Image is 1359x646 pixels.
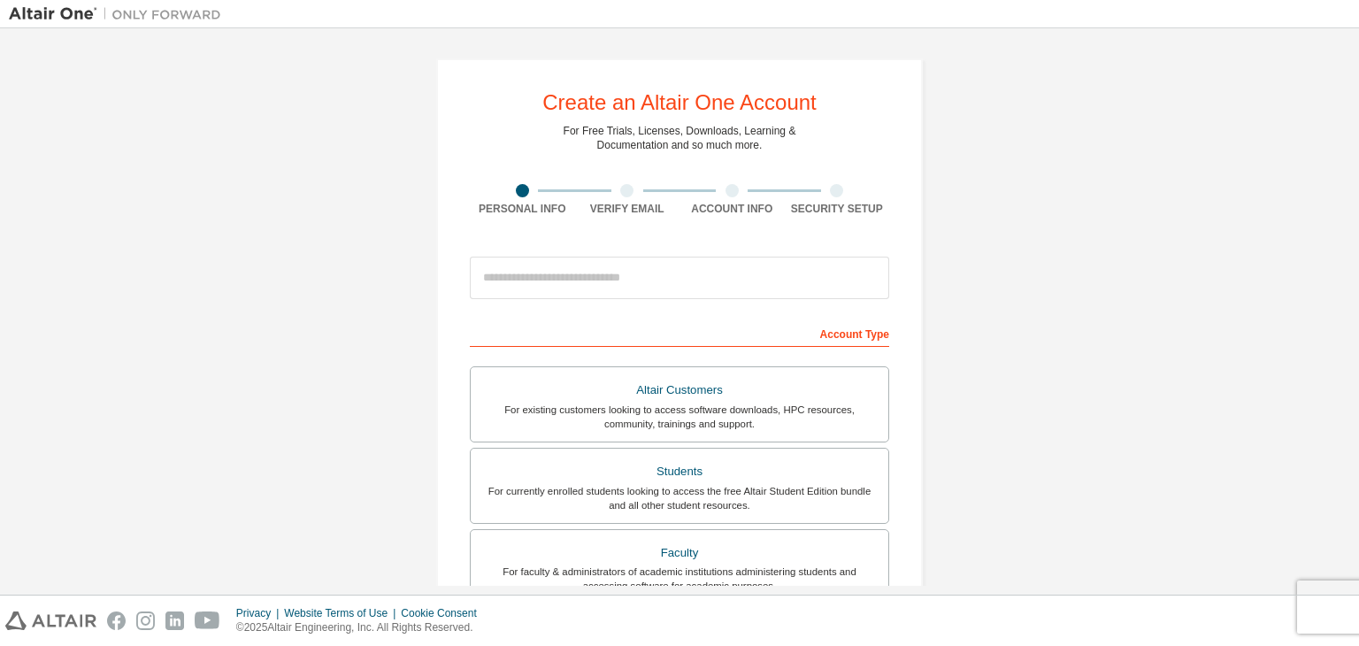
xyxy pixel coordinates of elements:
[470,319,889,347] div: Account Type
[481,403,878,431] div: For existing customers looking to access software downloads, HPC resources, community, trainings ...
[236,606,284,620] div: Privacy
[679,202,785,216] div: Account Info
[481,484,878,512] div: For currently enrolled students looking to access the free Altair Student Edition bundle and all ...
[481,459,878,484] div: Students
[236,620,488,635] p: © 2025 Altair Engineering, Inc. All Rights Reserved.
[785,202,890,216] div: Security Setup
[481,541,878,565] div: Faculty
[481,565,878,593] div: For faculty & administrators of academic institutions administering students and accessing softwa...
[470,202,575,216] div: Personal Info
[542,92,817,113] div: Create an Altair One Account
[195,611,220,630] img: youtube.svg
[107,611,126,630] img: facebook.svg
[401,606,487,620] div: Cookie Consent
[575,202,680,216] div: Verify Email
[5,611,96,630] img: altair_logo.svg
[136,611,155,630] img: instagram.svg
[481,378,878,403] div: Altair Customers
[9,5,230,23] img: Altair One
[564,124,796,152] div: For Free Trials, Licenses, Downloads, Learning & Documentation and so much more.
[284,606,401,620] div: Website Terms of Use
[165,611,184,630] img: linkedin.svg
